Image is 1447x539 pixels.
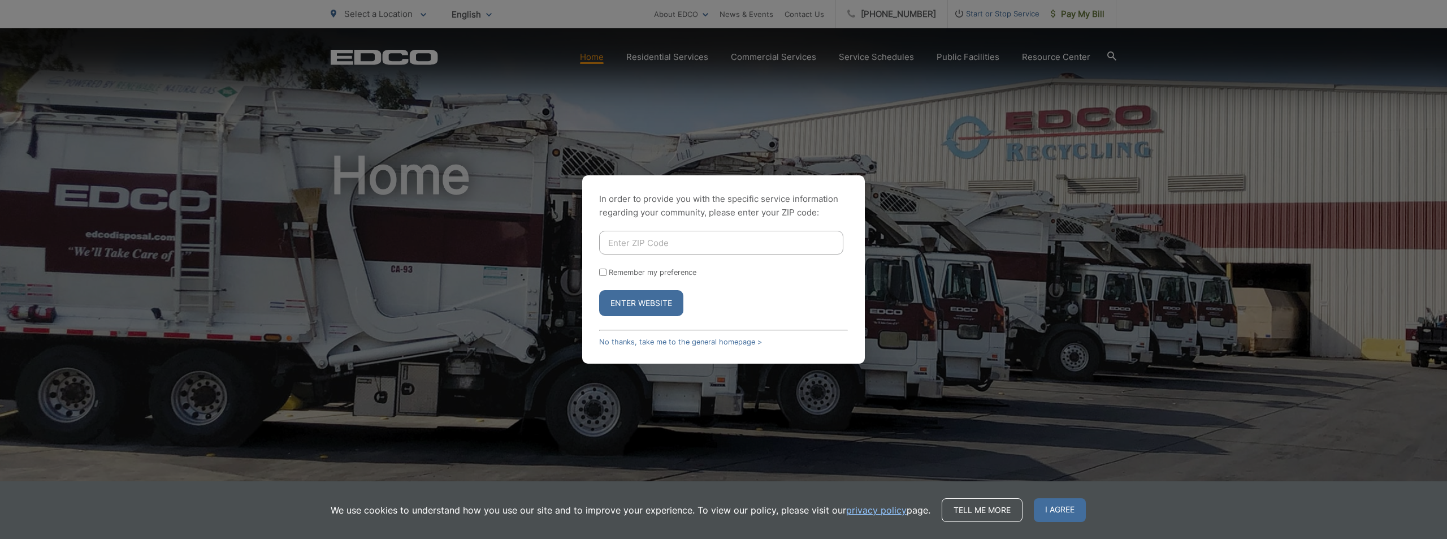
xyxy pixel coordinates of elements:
a: privacy policy [846,503,907,517]
span: I agree [1034,498,1086,522]
p: In order to provide you with the specific service information regarding your community, please en... [599,192,848,219]
p: We use cookies to understand how you use our site and to improve your experience. To view our pol... [331,503,930,517]
button: Enter Website [599,290,683,316]
input: Enter ZIP Code [599,231,843,255]
a: No thanks, take me to the general homepage > [599,338,762,346]
a: Tell me more [942,498,1023,522]
label: Remember my preference [609,268,696,277]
